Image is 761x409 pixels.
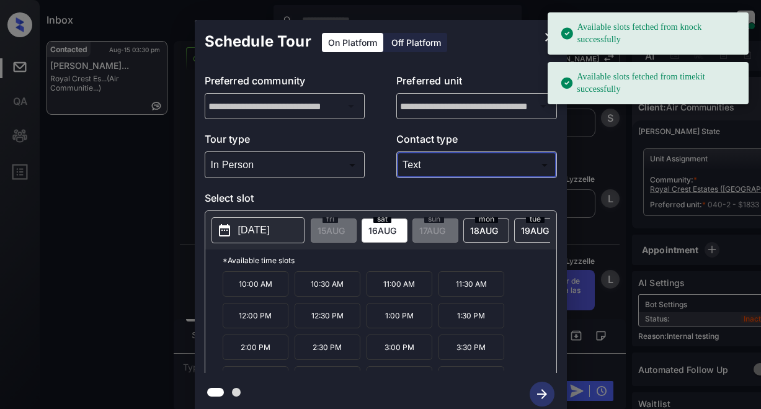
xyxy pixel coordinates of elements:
[521,225,549,236] span: 19 AUG
[470,225,498,236] span: 18 AUG
[537,25,562,50] button: close
[373,215,391,223] span: sat
[368,225,396,236] span: 16 AUG
[223,366,288,392] p: 4:00 PM
[295,303,360,328] p: 12:30 PM
[560,66,739,101] div: Available slots fetched from timekit successfully
[463,218,509,243] div: date-select
[514,218,560,243] div: date-select
[526,215,545,223] span: tue
[205,132,365,151] p: Tour type
[475,215,498,223] span: mon
[295,366,360,392] p: 4:30 PM
[205,191,557,210] p: Select slot
[396,132,557,151] p: Contact type
[438,271,504,297] p: 11:30 AM
[560,16,739,51] div: Available slots fetched from knock successfully
[367,335,432,360] p: 3:00 PM
[223,303,288,328] p: 12:00 PM
[362,218,407,243] div: date-select
[223,271,288,297] p: 10:00 AM
[399,155,554,175] div: Text
[367,366,432,392] p: 5:00 PM
[223,249,556,271] p: *Available time slots
[438,303,504,328] p: 1:30 PM
[238,223,270,238] p: [DATE]
[223,335,288,360] p: 2:00 PM
[208,155,362,175] div: In Person
[205,73,365,93] p: Preferred community
[385,33,447,52] div: Off Platform
[295,335,360,360] p: 2:30 PM
[367,303,432,328] p: 1:00 PM
[195,20,321,63] h2: Schedule Tour
[438,335,504,360] p: 3:30 PM
[211,217,305,243] button: [DATE]
[396,73,557,93] p: Preferred unit
[367,271,432,297] p: 11:00 AM
[322,33,383,52] div: On Platform
[438,366,504,392] p: 5:30 PM
[295,271,360,297] p: 10:30 AM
